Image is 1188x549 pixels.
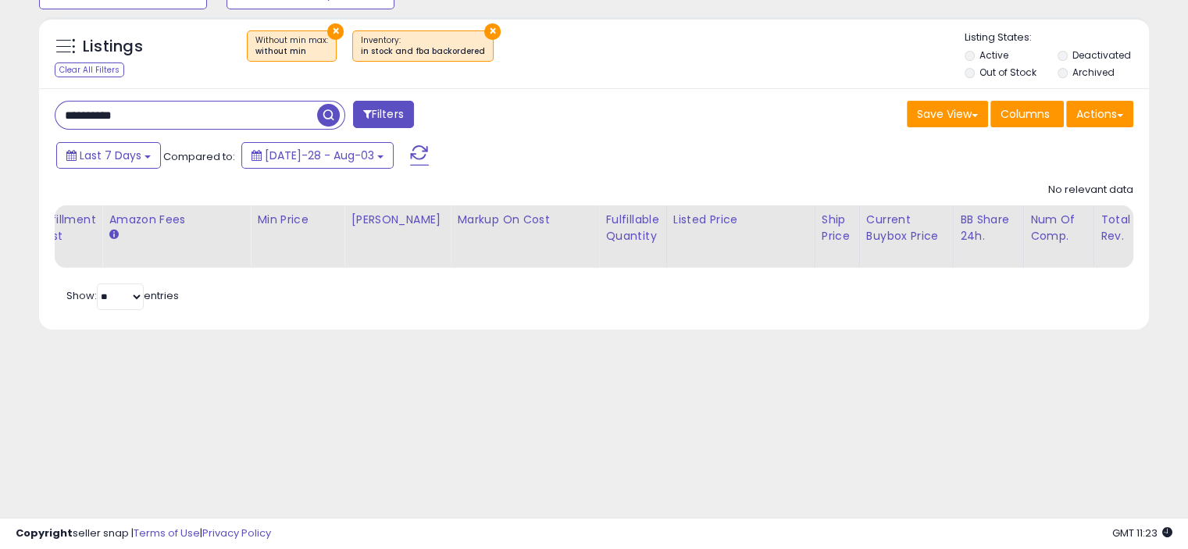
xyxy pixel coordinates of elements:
[990,101,1064,127] button: Columns
[1112,526,1172,540] span: 2025-08-12 11:23 GMT
[1001,106,1050,122] span: Columns
[55,62,124,77] div: Clear All Filters
[866,212,947,244] div: Current Buybox Price
[202,526,271,540] a: Privacy Policy
[109,212,244,228] div: Amazon Fees
[451,205,599,268] th: The percentage added to the cost of goods (COGS) that forms the calculator for Min & Max prices.
[1072,48,1130,62] label: Deactivated
[673,212,808,228] div: Listed Price
[265,148,374,163] span: [DATE]-28 - Aug-03
[134,526,200,540] a: Terms of Use
[83,36,143,58] h5: Listings
[327,23,344,40] button: ×
[361,46,485,57] div: in stock and fba backordered
[353,101,414,128] button: Filters
[255,34,328,58] span: Without min max :
[965,30,1149,45] p: Listing States:
[1030,212,1087,244] div: Num of Comp.
[66,288,179,303] span: Show: entries
[457,212,592,228] div: Markup on Cost
[16,526,271,541] div: seller snap | |
[960,212,1017,244] div: BB Share 24h.
[1072,66,1114,79] label: Archived
[16,526,73,540] strong: Copyright
[109,228,118,242] small: Amazon Fees.
[822,212,853,244] div: Ship Price
[605,212,659,244] div: Fulfillable Quantity
[56,142,161,169] button: Last 7 Days
[1101,212,1158,244] div: Total Rev.
[361,34,485,58] span: Inventory :
[241,142,394,169] button: [DATE]-28 - Aug-03
[907,101,988,127] button: Save View
[257,212,337,228] div: Min Price
[979,66,1036,79] label: Out of Stock
[351,212,444,228] div: [PERSON_NAME]
[80,148,141,163] span: Last 7 Days
[979,48,1008,62] label: Active
[484,23,501,40] button: ×
[1048,183,1133,198] div: No relevant data
[163,149,235,164] span: Compared to:
[1066,101,1133,127] button: Actions
[35,212,95,244] div: Fulfillment Cost
[255,46,328,57] div: without min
